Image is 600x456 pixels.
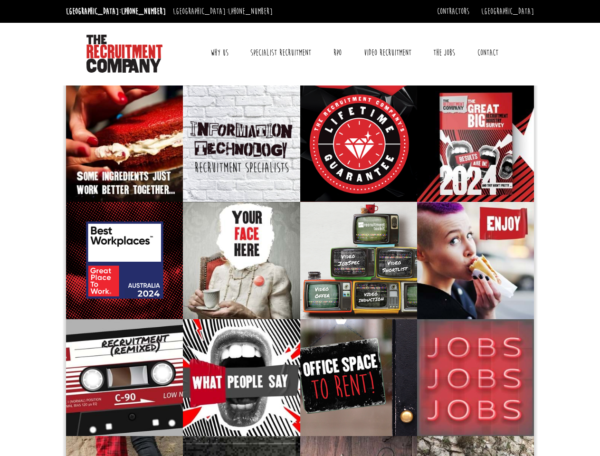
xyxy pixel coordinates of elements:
[86,35,162,73] img: The Recruitment Company
[357,41,419,65] a: Video Recruitment
[481,6,534,17] a: [GEOGRAPHIC_DATA]
[171,4,275,19] li: [GEOGRAPHIC_DATA]:
[228,6,273,17] a: [PHONE_NUMBER]
[470,41,505,65] a: Contact
[64,4,168,19] li: [GEOGRAPHIC_DATA]:
[426,41,462,65] a: The Jobs
[121,6,166,17] a: [PHONE_NUMBER]
[243,41,318,65] a: Specialist Recruitment
[203,41,236,65] a: Why Us
[437,6,469,17] a: Contractors
[326,41,349,65] a: RPO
